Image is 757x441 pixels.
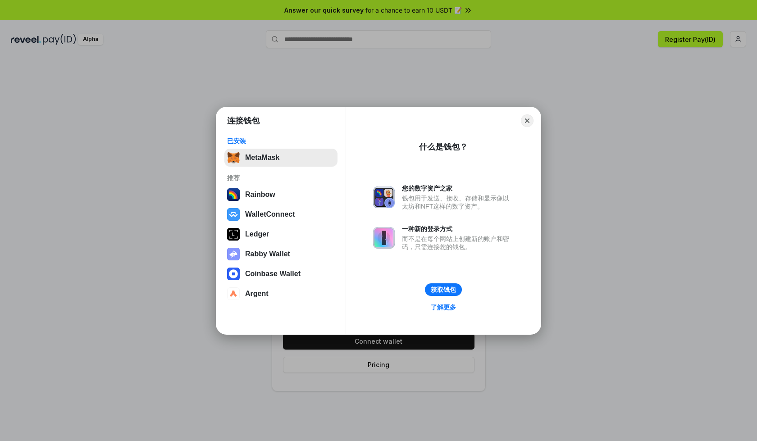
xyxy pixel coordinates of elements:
[224,225,337,243] button: Ledger
[245,210,295,218] div: WalletConnect
[245,154,279,162] div: MetaMask
[227,174,335,182] div: 推荐
[431,286,456,294] div: 获取钱包
[431,303,456,311] div: 了解更多
[245,191,275,199] div: Rainbow
[402,184,514,192] div: 您的数字资产之家
[419,141,468,152] div: 什么是钱包？
[402,225,514,233] div: 一种新的登录方式
[245,230,269,238] div: Ledger
[224,149,337,167] button: MetaMask
[402,194,514,210] div: 钱包用于发送、接收、存储和显示像以太坊和NFT这样的数字资产。
[227,188,240,201] img: svg+xml,%3Csvg%20width%3D%22120%22%20height%3D%22120%22%20viewBox%3D%220%200%20120%20120%22%20fil...
[245,290,269,298] div: Argent
[227,137,335,145] div: 已安装
[227,115,260,126] h1: 连接钱包
[373,227,395,249] img: svg+xml,%3Csvg%20xmlns%3D%22http%3A%2F%2Fwww.w3.org%2F2000%2Fsvg%22%20fill%3D%22none%22%20viewBox...
[227,228,240,241] img: svg+xml,%3Csvg%20xmlns%3D%22http%3A%2F%2Fwww.w3.org%2F2000%2Fsvg%22%20width%3D%2228%22%20height%3...
[245,250,290,258] div: Rabby Wallet
[425,283,462,296] button: 获取钱包
[224,186,337,204] button: Rainbow
[425,301,461,313] a: 了解更多
[227,268,240,280] img: svg+xml,%3Csvg%20width%3D%2228%22%20height%3D%2228%22%20viewBox%3D%220%200%2028%2028%22%20fill%3D...
[224,205,337,223] button: WalletConnect
[227,248,240,260] img: svg+xml,%3Csvg%20xmlns%3D%22http%3A%2F%2Fwww.w3.org%2F2000%2Fsvg%22%20fill%3D%22none%22%20viewBox...
[402,235,514,251] div: 而不是在每个网站上创建新的账户和密码，只需连接您的钱包。
[245,270,301,278] div: Coinbase Wallet
[373,186,395,208] img: svg+xml,%3Csvg%20xmlns%3D%22http%3A%2F%2Fwww.w3.org%2F2000%2Fsvg%22%20fill%3D%22none%22%20viewBox...
[227,287,240,300] img: svg+xml,%3Csvg%20width%3D%2228%22%20height%3D%2228%22%20viewBox%3D%220%200%2028%2028%22%20fill%3D...
[521,114,534,127] button: Close
[224,285,337,303] button: Argent
[227,151,240,164] img: svg+xml,%3Csvg%20fill%3D%22none%22%20height%3D%2233%22%20viewBox%3D%220%200%2035%2033%22%20width%...
[224,265,337,283] button: Coinbase Wallet
[227,208,240,221] img: svg+xml,%3Csvg%20width%3D%2228%22%20height%3D%2228%22%20viewBox%3D%220%200%2028%2028%22%20fill%3D...
[224,245,337,263] button: Rabby Wallet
